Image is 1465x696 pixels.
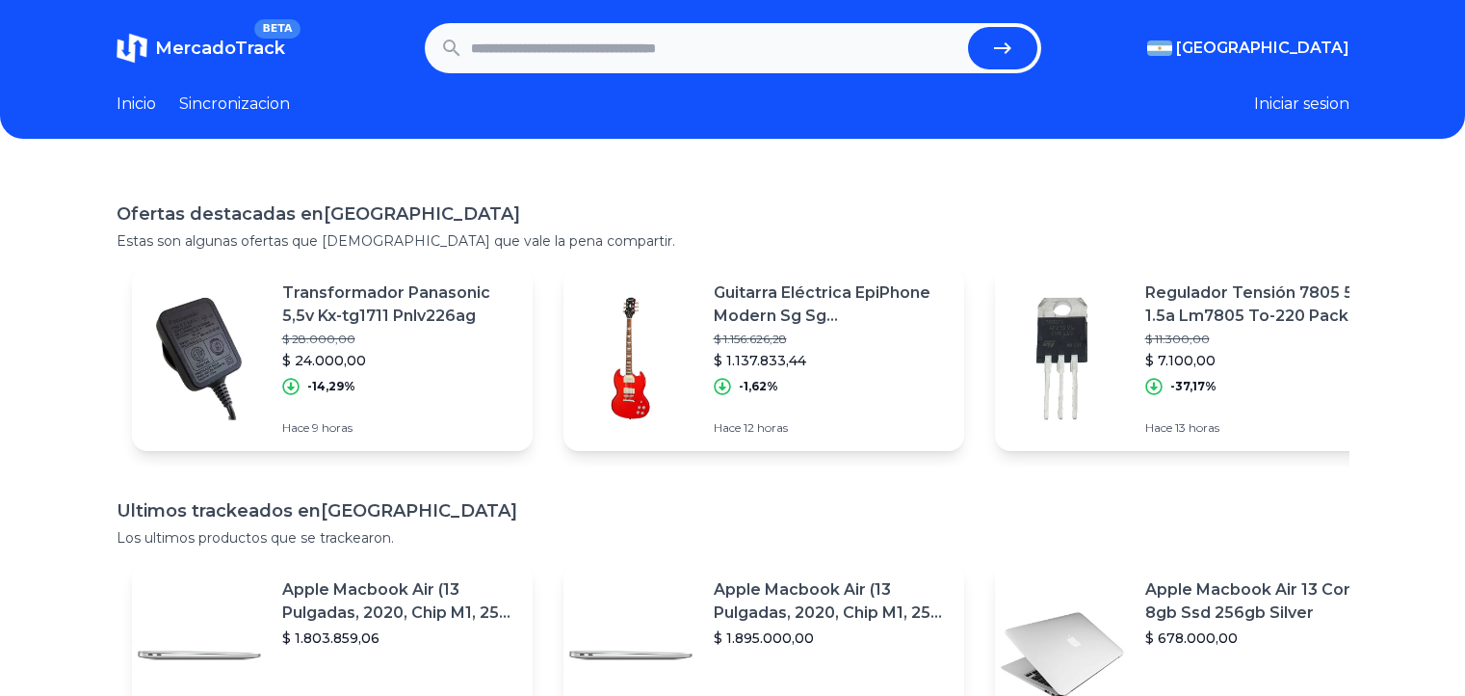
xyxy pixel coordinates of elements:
p: $ 1.895.000,00 [714,629,949,648]
h1: Ultimos trackeados en [GEOGRAPHIC_DATA] [117,497,1349,524]
a: Featured imageRegulador Tensión 7805 5v 1.5a Lm7805 To-220 Pack X 10$ 11.300,00$ 7.100,00-37,17%H... [995,266,1396,451]
a: MercadoTrackBETA [117,33,285,64]
p: Apple Macbook Air 13 Core I5 8gb Ssd 256gb Silver [1145,578,1380,625]
button: [GEOGRAPHIC_DATA] [1147,37,1349,60]
p: $ 1.156.626,28 [714,332,949,347]
a: Featured imageGuitarra Eléctrica EpiPhone Modern Sg Sg [MEDICAL_DATA] De Caoba Scarlet Red Metall... [563,266,964,451]
p: Estas son algunas ofertas que [DEMOGRAPHIC_DATA] que vale la pena compartir. [117,231,1349,251]
p: Apple Macbook Air (13 Pulgadas, 2020, Chip M1, 256 Gb De Ssd, 8 Gb De Ram) - Plata [282,578,517,625]
p: -37,17% [1170,379,1216,394]
span: MercadoTrack [155,38,285,59]
span: [GEOGRAPHIC_DATA] [1176,37,1349,60]
p: $ 28.000,00 [282,332,517,347]
p: -14,29% [307,379,355,394]
p: $ 1.803.859,06 [282,629,517,648]
p: $ 24.000,00 [282,351,517,370]
h1: Ofertas destacadas en [GEOGRAPHIC_DATA] [117,201,1349,228]
p: $ 678.000,00 [1145,629,1380,648]
a: Featured imageTransformador Panasonic 5,5v Kx-tg1711 Pnlv226ag$ 28.000,00$ 24.000,00-14,29%Hace 9... [132,266,533,451]
img: Featured image [995,291,1130,426]
p: $ 7.100,00 [1145,351,1380,370]
span: BETA [254,19,300,39]
img: Featured image [132,291,267,426]
p: Guitarra Eléctrica EpiPhone Modern Sg Sg [MEDICAL_DATA] De Caoba Scarlet Red Metallic Metalizado ... [714,281,949,328]
button: Iniciar sesion [1254,93,1349,116]
a: Inicio [117,93,156,116]
img: Featured image [563,291,698,426]
p: $ 11.300,00 [1145,332,1380,347]
p: Transformador Panasonic 5,5v Kx-tg1711 Pnlv226ag [282,281,517,328]
a: Sincronizacion [179,93,290,116]
p: Apple Macbook Air (13 Pulgadas, 2020, Chip M1, 256 Gb De Ssd, 8 Gb De Ram) - Plata [714,578,949,625]
img: MercadoTrack [117,33,147,64]
p: $ 1.137.833,44 [714,351,949,370]
p: Regulador Tensión 7805 5v 1.5a Lm7805 To-220 Pack X 10 [1145,281,1380,328]
p: Hace 13 horas [1145,420,1380,436]
p: -1,62% [739,379,778,394]
img: Argentina [1147,40,1172,56]
p: Hace 12 horas [714,420,949,436]
p: Hace 9 horas [282,420,517,436]
p: Los ultimos productos que se trackearon. [117,528,1349,548]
